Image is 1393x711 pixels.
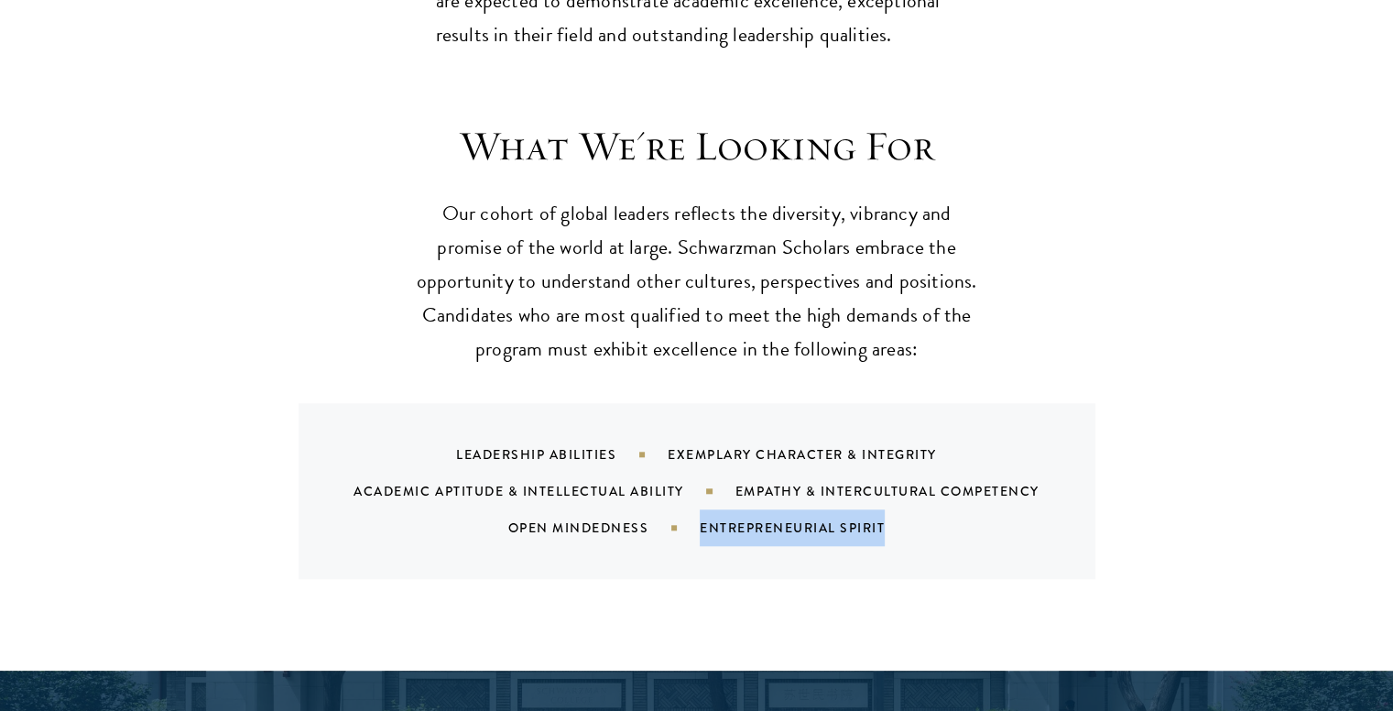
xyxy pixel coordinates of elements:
[735,482,1085,500] div: Empathy & Intercultural Competency
[700,519,930,537] div: Entrepreneurial Spirit
[413,121,981,172] h3: What We're Looking For
[413,197,981,366] p: Our cohort of global leaders reflects the diversity, vibrancy and promise of the world at large. ...
[508,519,701,537] div: Open Mindedness
[456,445,668,464] div: Leadership Abilities
[354,482,735,500] div: Academic Aptitude & Intellectual Ability
[668,445,983,464] div: Exemplary Character & Integrity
